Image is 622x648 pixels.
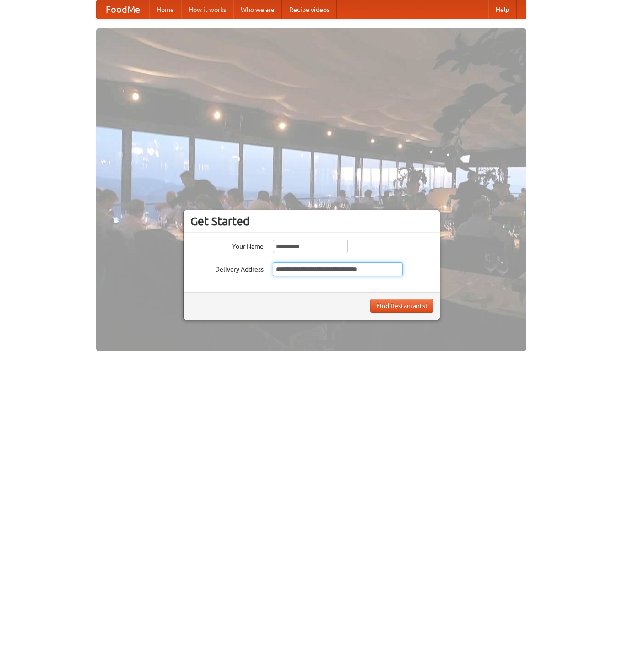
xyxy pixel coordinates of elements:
label: Delivery Address [190,262,264,274]
a: Help [488,0,517,19]
a: Who we are [233,0,282,19]
a: Recipe videos [282,0,337,19]
a: Home [149,0,181,19]
h3: Get Started [190,214,433,228]
a: FoodMe [97,0,149,19]
button: Find Restaurants! [370,299,433,313]
label: Your Name [190,240,264,251]
a: How it works [181,0,233,19]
